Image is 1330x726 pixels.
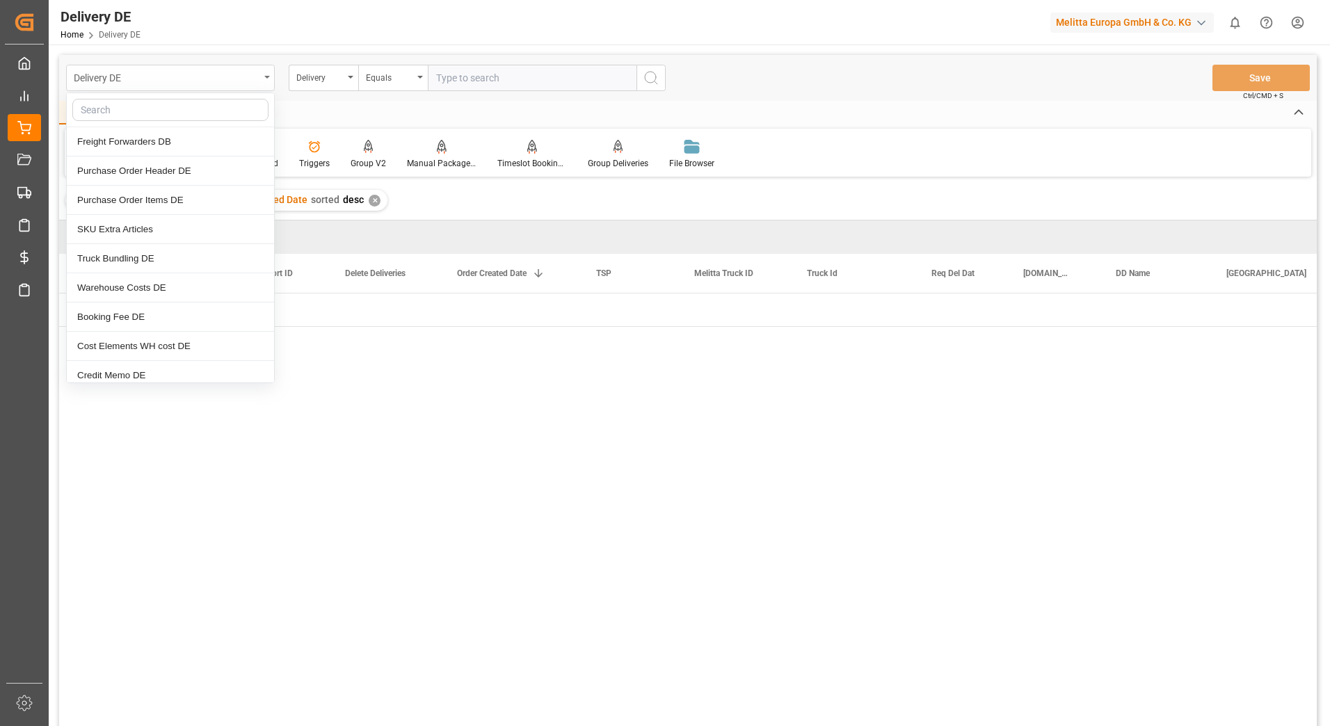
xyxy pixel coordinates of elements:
div: Freight Forwarders DB [67,127,274,156]
div: File Browser [669,157,714,170]
span: Truck Id [807,268,838,278]
div: Group V2 [351,157,386,170]
div: Purchase Order Items DE [67,186,274,215]
div: Delivery DE [61,6,141,27]
span: Order Created Date [457,268,527,278]
input: Type to search [428,65,636,91]
button: Melitta Europa GmbH & Co. KG [1050,9,1219,35]
div: Manual Package TypeDetermination [407,157,476,170]
button: Save [1212,65,1310,91]
div: SKU Extra Articles [67,215,274,244]
div: Purchase Order Header DE [67,156,274,186]
div: Melitta Europa GmbH & Co. KG [1050,13,1214,33]
div: Equals [366,68,413,84]
div: Credit Memo DE [67,361,274,390]
div: Cost Elements WH cost DE [67,332,274,361]
span: Ctrl/CMD + S [1243,90,1283,101]
div: Delivery DE [74,68,259,86]
div: Group Deliveries [588,157,648,170]
div: Booking Fee DE [67,302,274,332]
button: open menu [358,65,428,91]
button: open menu [289,65,358,91]
div: Truck Bundling DE [67,244,274,273]
div: Warehouse Costs DE [67,273,274,302]
button: close menu [66,65,275,91]
button: Help Center [1251,7,1282,38]
span: Melitta Truck ID [694,268,753,278]
button: search button [636,65,666,91]
span: TSP [596,268,611,278]
span: sorted [311,194,339,205]
div: Triggers [299,157,330,170]
span: DD Name [1116,268,1150,278]
div: Timeslot Booking Report [497,157,567,170]
button: show 0 new notifications [1219,7,1251,38]
div: Home [59,101,106,124]
div: Delivery [296,68,344,84]
a: Home [61,30,83,40]
input: Search [72,99,269,121]
span: Req Del Dat [931,268,975,278]
span: [GEOGRAPHIC_DATA] [1226,268,1306,278]
span: [DOMAIN_NAME] Dat [1023,268,1070,278]
div: ✕ [369,195,380,207]
span: desc [343,194,364,205]
span: Delete Deliveries [345,268,406,278]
